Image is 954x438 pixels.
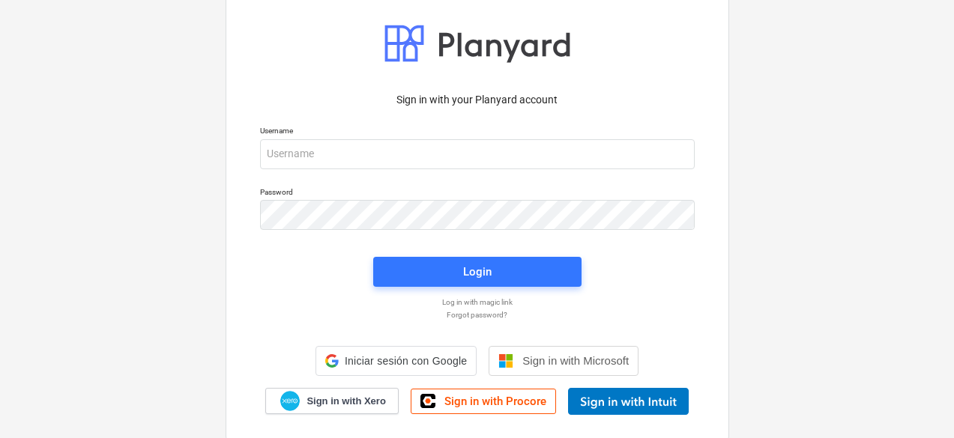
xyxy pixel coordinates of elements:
[444,395,546,408] span: Sign in with Procore
[316,346,477,376] div: Iniciar sesión con Google
[373,257,582,287] button: Login
[265,388,399,414] a: Sign in with Xero
[345,355,467,367] span: Iniciar sesión con Google
[522,354,629,367] span: Sign in with Microsoft
[253,310,702,320] a: Forgot password?
[260,126,695,139] p: Username
[411,389,556,414] a: Sign in with Procore
[463,262,492,282] div: Login
[498,353,513,368] img: Microsoft logo
[260,187,695,200] p: Password
[260,139,695,169] input: Username
[253,297,702,307] a: Log in with magic link
[307,395,385,408] span: Sign in with Xero
[260,92,695,108] p: Sign in with your Planyard account
[280,391,300,411] img: Xero logo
